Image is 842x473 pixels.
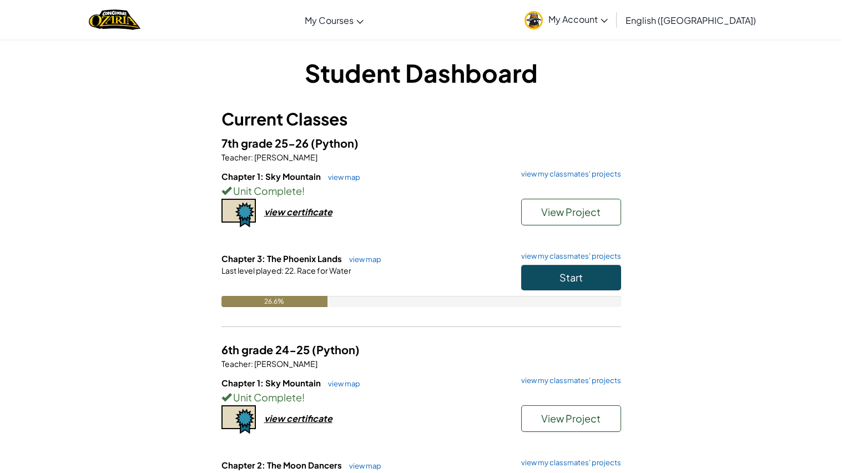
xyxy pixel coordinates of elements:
a: view certificate [221,412,332,424]
a: view map [322,173,360,182]
img: avatar [525,11,543,29]
a: view map [344,461,381,470]
span: View Project [541,412,601,425]
span: Chapter 2: The Moon Dancers [221,460,344,470]
span: 22. [284,265,296,275]
div: 26.6% [221,296,328,307]
span: My Courses [305,14,354,26]
img: Home [89,8,140,31]
span: Chapter 3: The Phoenix Lands [221,253,344,264]
a: view certificate [221,206,332,218]
span: Last level played [221,265,281,275]
a: My Courses [299,5,369,35]
span: : [251,359,253,369]
span: English ([GEOGRAPHIC_DATA]) [626,14,756,26]
span: Race for Water [296,265,351,275]
a: Ozaria by CodeCombat logo [89,8,140,31]
div: view certificate [264,412,332,424]
span: 6th grade 24-25 [221,343,312,356]
span: ! [302,391,305,404]
span: [PERSON_NAME] [253,359,317,369]
span: : [281,265,284,275]
span: (Python) [312,343,360,356]
span: My Account [548,13,608,25]
a: English ([GEOGRAPHIC_DATA]) [620,5,762,35]
a: view map [344,255,381,264]
img: certificate-icon.png [221,199,256,228]
button: Start [521,265,621,290]
button: View Project [521,405,621,432]
a: view my classmates' projects [516,459,621,466]
a: view my classmates' projects [516,377,621,384]
span: Unit Complete [231,391,302,404]
span: (Python) [311,136,359,150]
span: ! [302,184,305,197]
span: [PERSON_NAME] [253,152,317,162]
div: view certificate [264,206,332,218]
span: Teacher [221,152,251,162]
a: view map [322,379,360,388]
button: View Project [521,199,621,225]
span: View Project [541,205,601,218]
a: view my classmates' projects [516,170,621,178]
span: Teacher [221,359,251,369]
h3: Current Classes [221,107,621,132]
span: Start [559,271,583,284]
a: view my classmates' projects [516,253,621,260]
span: Chapter 1: Sky Mountain [221,378,322,388]
span: 7th grade 25-26 [221,136,311,150]
h1: Student Dashboard [221,56,621,90]
img: certificate-icon.png [221,405,256,434]
a: My Account [519,2,613,37]
span: Unit Complete [231,184,302,197]
span: Chapter 1: Sky Mountain [221,171,322,182]
span: : [251,152,253,162]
